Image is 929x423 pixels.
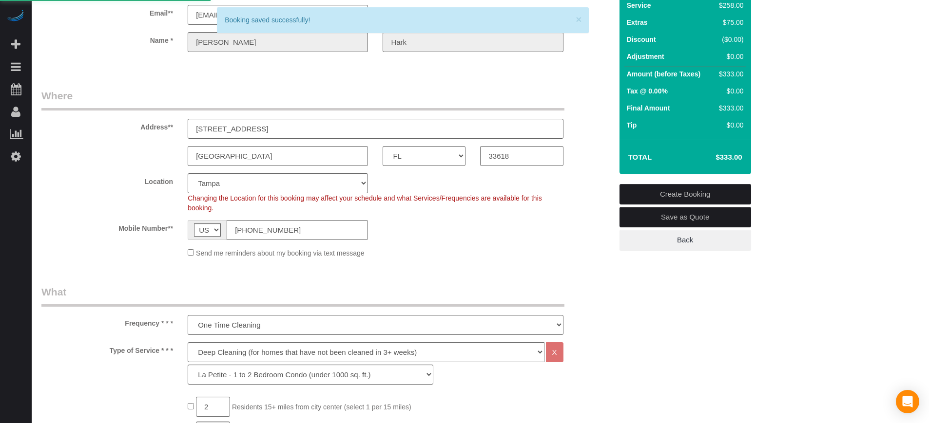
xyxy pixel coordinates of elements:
[627,103,670,113] label: Final Amount
[715,120,743,130] div: $0.00
[383,32,563,52] input: Last Name**
[715,52,743,61] div: $0.00
[576,14,581,24] button: ×
[715,69,743,79] div: $333.00
[627,120,637,130] label: Tip
[188,194,542,212] span: Changing the Location for this booking may affect your schedule and what Services/Frequencies are...
[628,153,652,161] strong: Total
[225,15,581,25] div: Booking saved successfully!
[686,153,742,162] h4: $333.00
[627,86,668,96] label: Tax @ 0.00%
[715,18,743,27] div: $75.00
[34,342,180,355] label: Type of Service * * *
[34,173,180,186] label: Location
[480,146,563,166] input: Zip Code**
[627,52,664,61] label: Adjustment
[619,207,751,227] a: Save as Quote
[227,220,368,240] input: Mobile Number**
[896,390,919,413] div: Open Intercom Messenger
[715,103,743,113] div: $333.00
[715,0,743,10] div: $258.00
[41,285,564,307] legend: What
[6,10,25,23] img: Automaid Logo
[34,220,180,233] label: Mobile Number**
[627,0,651,10] label: Service
[619,230,751,250] a: Back
[627,35,656,44] label: Discount
[627,69,700,79] label: Amount (before Taxes)
[627,18,648,27] label: Extras
[196,249,365,257] span: Send me reminders about my booking via text message
[232,403,411,411] span: Residents 15+ miles from city center (select 1 per 15 miles)
[619,184,751,204] a: Create Booking
[715,86,743,96] div: $0.00
[715,35,743,44] div: ($0.00)
[41,89,564,110] legend: Where
[34,315,180,328] label: Frequency * * *
[34,32,180,45] label: Name *
[188,32,368,52] input: First Name**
